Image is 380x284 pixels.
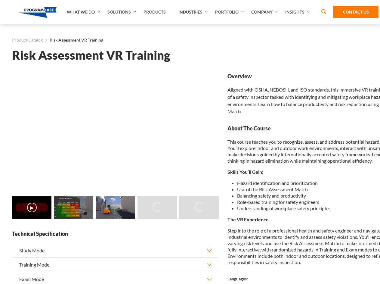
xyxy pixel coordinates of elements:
[96,196,135,219] img: Risk Assessment VR Training - Preview 2
[12,196,51,219] img: Risk Assessment VR Training - Video 0
[12,36,43,44] a: Product Catalog
[12,258,218,272] button: Training Mode
[12,73,218,189] iframe: Risk Assessment VR Training - Video 0
[27,203,37,212] button: ▶
[54,196,93,219] img: Risk Assessment VR Training - Preview 1
[227,276,248,281] strong: Languages:
[19,7,57,18] img: Program-Ace
[12,244,218,257] button: Study Mode
[12,230,218,238] strong: Technical Specification
[43,36,103,44] li: Risk Assessment VR Training
[333,6,378,18] a: Contact Us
